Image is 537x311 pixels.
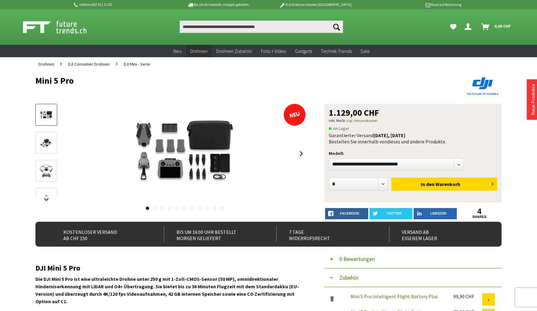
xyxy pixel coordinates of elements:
div: Kostenloser Versand ab CHF 150 [51,226,150,242]
button: In den Warenkorb [391,178,497,191]
span: An Lager [329,125,349,132]
p: Modell: [329,150,497,157]
span: Foto + Video [261,48,286,54]
a: Sale [356,45,374,58]
a: Mini 5 Pro Intelligent Flight Battery Plus [351,293,438,299]
img: Vorschau: Mini 5 Pro [37,109,55,121]
span: 0,00 CHF [494,21,511,31]
p: Bis 16 Uhr bestellt, morgen geliefert. [170,1,267,8]
a: Drohnen [186,45,212,58]
p: inkl. MwSt. [329,117,497,124]
span: In den [421,181,434,187]
a: DJI Mini - Serie [121,57,153,71]
a: Foto + Video [257,45,291,58]
a: LinkedIn [414,208,457,219]
div: Garantierter Versand Bestellen Sie innerhalb von dieses und andere Produkte. [329,132,497,145]
a: Technik-Trends [316,45,356,58]
img: Mini 5 Pro [110,104,259,203]
a: twitter [369,208,413,219]
span: DJI Consumer Drohnen [68,61,110,67]
a: 4 [458,208,501,215]
h1: Mini 5 Pro [35,76,408,85]
img: Shop Futuretrends - zur Startseite wechseln [23,19,100,35]
span: facebook [340,211,359,215]
h2: DJI Mini 5 Pro [35,264,306,272]
p: Kauf auf Rechnung [364,1,461,8]
span: Drohnen Zubehör [216,48,252,54]
a: shares [458,215,501,219]
button: 0 Bewertungen [324,250,502,268]
a: Drohnen [35,57,57,71]
p: DJI Drohnen Dealer [GEOGRAPHIC_DATA] [267,1,364,8]
button: Zubehör [324,268,502,287]
span: twitter [386,211,402,215]
div: 7 Tage Widerrufsrecht [276,226,375,242]
input: Produkt, Marke, Kategorie, EAN, Artikelnummer… [180,21,343,33]
div: 99,90 CHF [453,293,482,299]
a: Meine Favoriten [447,21,460,33]
a: Neue Produkte [530,84,536,115]
span: DJI Mini - Serie [124,61,150,67]
p: Hotline 032 511 11 03 [73,1,170,8]
span: Drohnen [39,61,54,67]
a: facebook [325,208,368,219]
button: Suchen [330,21,343,33]
span: Sale [360,48,370,54]
img: DJI [464,76,502,96]
strong: Die DJI Mini 5 Pro ist eine ultraleichte Drohne unter 250 g mit 1-Zoll-CMOS-Sensor (50 MP), omnid... [35,276,299,304]
span: Gadgets [295,48,312,54]
a: Dein Konto [462,21,476,33]
span: Neu [173,48,181,54]
span: Technik-Trends [321,48,352,54]
span: LinkedIn [430,211,446,215]
span: 1.129,00 CHF [329,108,379,117]
div: Bis um 16:00 Uhr bestellt Morgen geliefert [164,226,263,242]
img: Mini 5 Pro Intelligent Flight Battery Plus [324,293,340,304]
a: zzgl. Versandkosten [346,118,378,123]
b: [DATE], [DATE] [374,132,405,138]
a: DJI Consumer Drohnen [65,57,113,71]
div: Versand ab eigenem Lager [389,226,488,242]
a: Drohnen Zubehör [212,45,257,58]
a: Gadgets [291,45,316,58]
a: Warenkorb [479,21,514,33]
span: Warenkorb [435,181,460,187]
span: Drohnen [190,48,208,54]
a: Neu [169,45,186,58]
